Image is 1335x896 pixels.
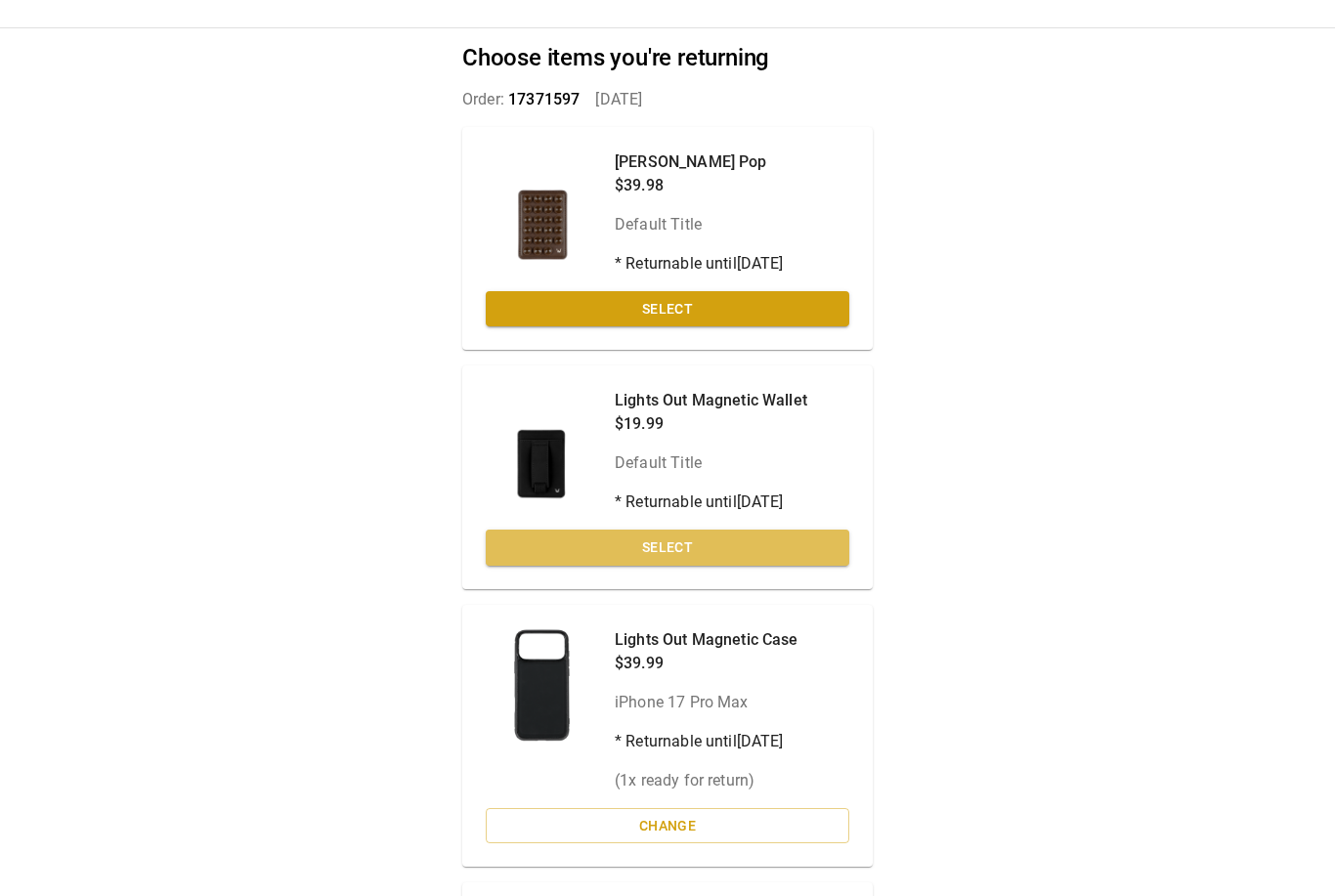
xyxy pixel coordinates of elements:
p: Order: [DATE] [462,88,873,111]
p: iPhone 17 Pro Max [615,691,798,714]
p: Default Title [615,213,784,236]
button: Select [486,530,849,566]
span: 17371597 [508,90,580,108]
p: $39.98 [615,174,784,197]
p: * Returnable until [DATE] [615,252,784,276]
button: Change [486,808,849,844]
p: Default Title [615,451,807,475]
p: $19.99 [615,412,807,436]
p: ( 1 x ready for return) [615,769,798,792]
p: Lights Out Magnetic Case [615,628,798,652]
h2: Choose items you're returning [462,44,873,72]
p: $39.99 [615,652,798,675]
p: * Returnable until [DATE] [615,730,798,753]
p: [PERSON_NAME] Pop [615,150,784,174]
button: Select [486,291,849,327]
p: * Returnable until [DATE] [615,491,807,514]
p: Lights Out Magnetic Wallet [615,389,807,412]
